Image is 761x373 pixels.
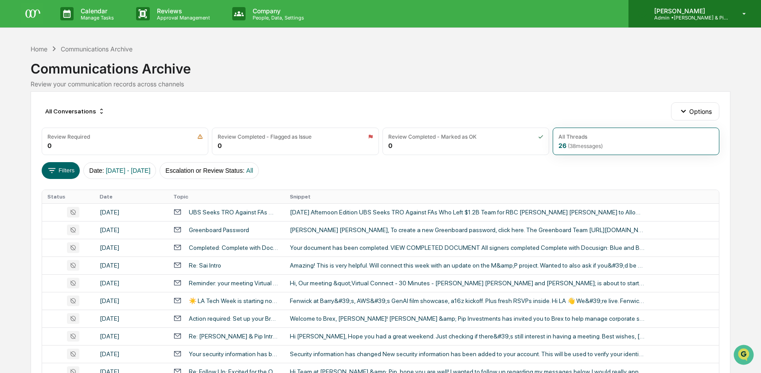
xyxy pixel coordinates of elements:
[106,167,151,174] span: [DATE] - [DATE]
[9,19,161,33] p: How can we help?
[197,134,203,140] img: icon
[100,209,163,216] div: [DATE]
[647,15,730,21] p: Admin • [PERSON_NAME] & Pip Co.
[285,190,719,203] th: Snippet
[100,297,163,304] div: [DATE]
[290,280,644,287] div: Hi, Our meeting &quot;Virtual Connect - 30 Minutes - [PERSON_NAME] [PERSON_NAME] and [PERSON_NAME...
[189,280,279,287] div: Reminder: your meeting Virtual Connect - 30 Minutes - [PERSON_NAME] [PERSON_NAME] and [PERSON_NAM...
[290,209,644,216] div: [DATE] Afternoon Edition UBS Seeks TRO Against FAs Who Left $1.2B Team for RBC [PERSON_NAME] [PER...
[47,142,51,149] div: 0
[64,113,71,120] div: 🗄️
[100,350,163,357] div: [DATE]
[568,143,603,149] span: ( 38 messages)
[168,190,284,203] th: Topic
[18,128,56,137] span: Data Lookup
[189,315,279,322] div: Action required: Set up your Brex account for [PERSON_NAME] & Pip Investments
[218,142,222,149] div: 0
[290,262,644,269] div: Amazing! This is very helpful. Will connect this week with an update on the M&amp;P project. Want...
[100,262,163,269] div: [DATE]
[100,315,163,322] div: [DATE]
[42,190,94,203] th: Status
[31,54,731,77] div: Communications Archive
[368,134,373,140] img: icon
[100,226,163,233] div: [DATE]
[647,7,730,15] p: [PERSON_NAME]
[290,226,644,233] div: [PERSON_NAME] [PERSON_NAME], To create a new Greenboard password, click here. The Greenboard Team...
[94,190,168,203] th: Date
[30,68,145,77] div: Start new chat
[9,113,16,120] div: 🖐️
[88,150,107,157] span: Pylon
[558,133,587,140] div: All Threads
[9,129,16,136] div: 🔎
[538,134,543,140] img: icon
[388,142,392,149] div: 0
[671,102,719,120] button: Options
[733,344,757,368] iframe: Open customer support
[218,133,312,140] div: Review Completed - Flagged as Issue
[61,45,133,53] div: Communications Archive
[246,15,308,21] p: People, Data, Settings
[42,162,80,179] button: Filters
[47,133,90,140] div: Review Required
[30,77,112,84] div: We're available if you need us!
[9,68,25,84] img: 1746055101610-c473b297-6a78-478c-a979-82029cc54cd1
[189,350,279,357] div: Your security information has been updated in Docusign
[5,125,59,141] a: 🔎Data Lookup
[150,7,215,15] p: Reviews
[189,297,279,304] div: ☀️ LA Tech Week is starting now! See what's happening
[151,70,161,81] button: Start new chat
[100,244,163,251] div: [DATE]
[100,333,163,340] div: [DATE]
[62,150,107,157] a: Powered byPylon
[42,104,109,118] div: All Conversations
[31,80,731,88] div: Review your communication records across channels
[246,167,254,174] span: All
[189,262,221,269] div: Re: Sai Intro
[189,333,279,340] div: Re: [PERSON_NAME] & Pip Intro Call
[246,7,308,15] p: Company
[31,45,47,53] div: Home
[61,108,113,124] a: 🗄️Attestations
[83,162,156,179] button: Date:[DATE] - [DATE]
[18,112,57,120] span: Preclearance
[388,133,476,140] div: Review Completed - Marked as OK
[290,333,644,340] div: Hi [PERSON_NAME], Hope you had a great weekend. Just checking if there&#39;s still interest in ha...
[160,162,259,179] button: Escalation or Review Status:All
[100,280,163,287] div: [DATE]
[5,108,61,124] a: 🖐️Preclearance
[558,142,603,149] div: 26
[290,297,644,304] div: Fenwick at Barry&#39;s, AWS&#39;s GenAI film showcase, a16z kickoff. Plus fresh RSVPs inside. Hi ...
[290,315,644,322] div: Welcome to Brex, [PERSON_NAME]! [PERSON_NAME] &amp; Pip Investments has invited you to Brex to he...
[74,7,118,15] p: Calendar
[290,244,644,251] div: Your document has been completed. VIEW COMPLETED DOCUMENT All signers completed Complete with Doc...
[74,15,118,21] p: Manage Tasks
[189,209,279,216] div: UBS Seeks TRO Against FAs Who Left $1.2B Team for RBC
[73,112,110,120] span: Attestations
[290,350,644,357] div: Security information has changed New security information has been added to your account. This wi...
[189,226,249,233] div: Greenboard Password
[189,244,279,251] div: Completed: Complete with Docusign: Blue and Black Simple Bordered Business Letterhead.pdf
[21,3,43,24] img: logo
[150,15,215,21] p: Approval Management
